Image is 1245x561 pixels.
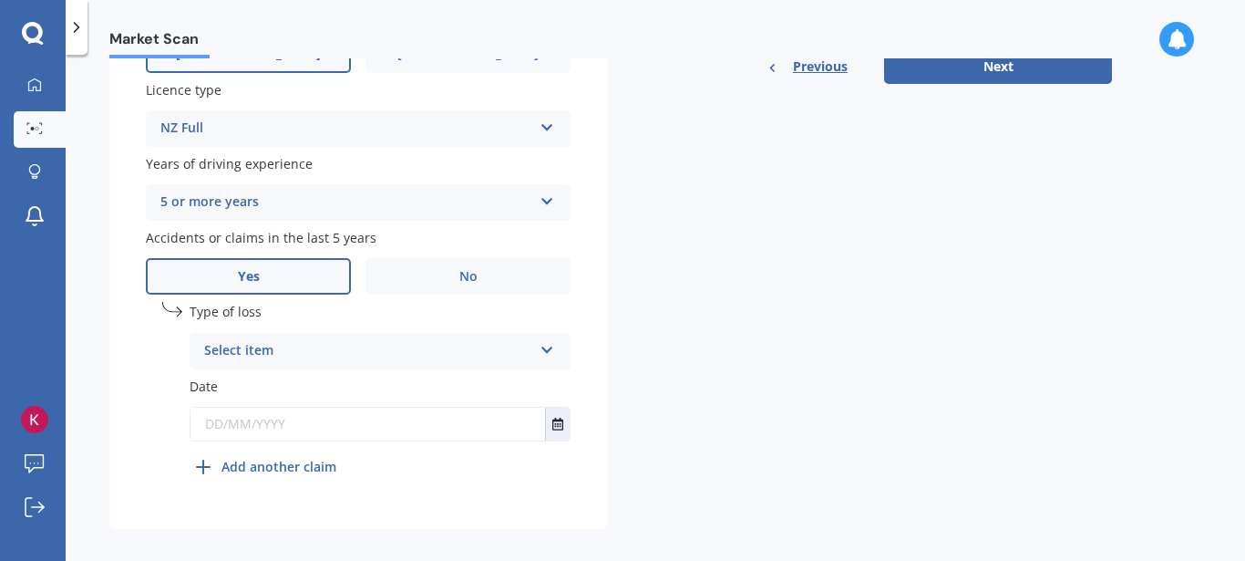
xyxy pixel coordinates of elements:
[146,229,376,246] span: Accidents or claims in the last 5 years
[190,304,262,321] span: Type of loss
[793,53,848,80] span: Previous
[109,30,210,55] span: Market Scan
[204,340,532,362] div: Select item
[21,406,48,433] img: ACg8ocKeQvQe-GaekuQOGjOqlqUideDsw9p3T1h7iVM-EnusNWauKw=s96-c
[190,408,545,441] input: DD/MM/YYYY
[160,118,532,140] div: NZ Full
[190,378,218,395] span: Date
[160,192,532,213] div: 5 or more years
[238,269,260,285] span: Yes
[221,457,336,476] b: Add another claim
[146,155,313,172] span: Years of driving experience
[545,408,570,441] button: Select date
[459,269,478,285] span: No
[146,81,221,99] span: Licence type
[884,49,1112,84] button: Next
